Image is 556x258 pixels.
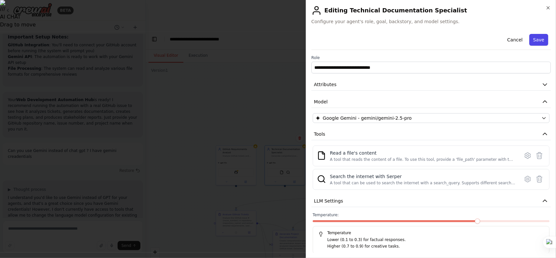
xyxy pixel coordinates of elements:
button: Attributes [311,79,551,91]
button: LLM Settings [311,195,551,207]
button: Model [311,96,551,108]
button: Cancel [503,34,526,46]
p: Higher (0.7 to 0.9) for creative tasks. [327,243,544,250]
span: Attributes [314,81,336,88]
button: Tools [311,128,551,140]
span: Temperature: [313,212,339,218]
div: A tool that can be used to search the internet with a search_query. Supports different search typ... [330,180,515,186]
button: Save [529,34,548,46]
img: FileReadTool [317,151,326,160]
span: Model [314,99,328,105]
button: Configure tool [522,150,534,161]
span: LLM Settings [314,198,343,204]
button: Delete tool [534,150,545,161]
h5: Temperature [318,230,544,235]
div: A tool that reads the content of a file. To use this tool, provide a 'file_path' parameter with t... [330,157,515,162]
p: Lower (0.1 to 0.3) for factual responses. [327,237,544,243]
img: SerperDevTool [317,175,326,184]
span: Google Gemini - gemini/gemini-2.5-pro [323,115,412,121]
span: Tools [314,131,325,137]
button: Google Gemini - gemini/gemini-2.5-pro [313,113,549,123]
div: Read a file's content [330,150,515,156]
button: Delete tool [534,173,545,185]
button: Configure tool [522,173,534,185]
label: Role [311,55,551,60]
div: Search the internet with Serper [330,173,515,180]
